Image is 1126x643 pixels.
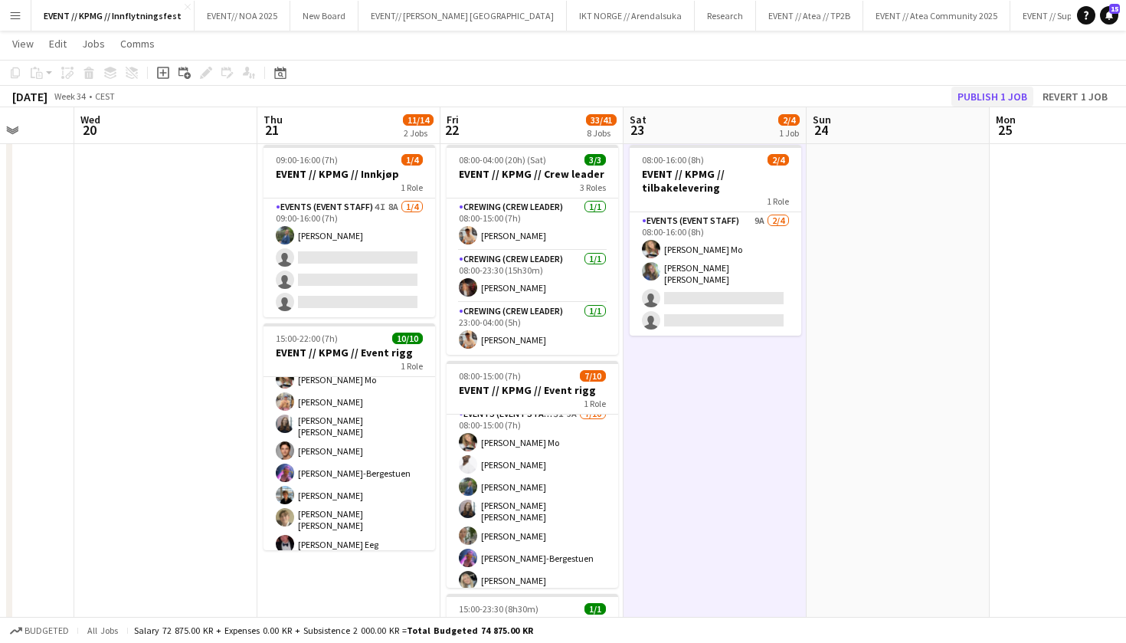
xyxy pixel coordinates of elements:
[567,1,695,31] button: IKT NORGE // Arendalsuka
[78,121,100,139] span: 20
[263,145,435,317] app-job-card: 09:00-16:00 (7h)1/4EVENT // KPMG // Innkjøp1 RoleEvents (Event Staff)4I8A1/409:00-16:00 (7h)[PERS...
[1036,87,1114,107] button: Revert 1 job
[459,154,546,166] span: 08:00-04:00 (20h) (Sat)
[447,616,618,630] h3: EVENT // KPMG // BACSTAGE
[459,370,521,382] span: 08:00-15:00 (7h)
[584,154,606,166] span: 3/3
[84,625,121,636] span: All jobs
[290,1,358,31] button: New Board
[195,1,290,31] button: EVENT// NOA 2025
[630,167,801,195] h3: EVENT // KPMG // tilbakelevering
[587,127,616,139] div: 8 Jobs
[8,622,71,639] button: Budgeted
[31,1,195,31] button: EVENT // KPMG // Innflytningsfest
[627,121,646,139] span: 23
[695,1,756,31] button: Research
[447,198,618,251] app-card-role: Crewing (Crew Leader)1/108:00-15:00 (7h)[PERSON_NAME]
[401,182,423,193] span: 1 Role
[95,90,115,102] div: CEST
[392,333,423,344] span: 10/10
[12,89,47,104] div: [DATE]
[447,113,459,126] span: Fri
[263,167,435,181] h3: EVENT // KPMG // Innkjøp
[358,1,567,31] button: EVENT// [PERSON_NAME] [GEOGRAPHIC_DATA]
[43,34,73,54] a: Edit
[263,113,283,126] span: Thu
[447,167,618,181] h3: EVENT // KPMG // Crew leader
[447,361,618,588] app-job-card: 08:00-15:00 (7h)7/10EVENT // KPMG // Event rigg1 RoleEvents (Event Staff)3I5A7/1008:00-15:00 (7h)...
[263,298,435,559] app-card-role: [PERSON_NAME][PERSON_NAME][PERSON_NAME] Mo[PERSON_NAME][PERSON_NAME] [PERSON_NAME][PERSON_NAME][P...
[82,37,105,51] span: Jobs
[120,37,155,51] span: Comms
[630,212,801,336] app-card-role: Events (Event Staff)9A2/408:00-16:00 (8h)[PERSON_NAME] Mo[PERSON_NAME] [PERSON_NAME]
[49,37,67,51] span: Edit
[447,251,618,303] app-card-role: Crewing (Crew Leader)1/108:00-23:30 (15h30m)[PERSON_NAME]
[263,346,435,359] h3: EVENT // KPMG // Event rigg
[586,114,617,126] span: 33/41
[263,323,435,550] app-job-card: 15:00-22:00 (7h)10/10EVENT // KPMG // Event rigg1 Role[PERSON_NAME][PERSON_NAME][PERSON_NAME] Mo[...
[779,127,799,139] div: 1 Job
[276,333,338,344] span: 15:00-22:00 (7h)
[444,121,459,139] span: 22
[580,370,606,382] span: 7/10
[584,398,606,409] span: 1 Role
[1109,4,1120,14] span: 15
[114,34,161,54] a: Comms
[6,34,40,54] a: View
[261,121,283,139] span: 21
[25,625,69,636] span: Budgeted
[630,113,646,126] span: Sat
[12,37,34,51] span: View
[407,625,533,636] span: Total Budgeted 74 875.00 KR
[401,154,423,166] span: 1/4
[756,1,863,31] button: EVENT // Atea // TP2B
[134,625,533,636] div: Salary 72 875.00 KR + Expenses 0.00 KR + Subsistence 2 000.00 KR =
[447,145,618,355] app-job-card: 08:00-04:00 (20h) (Sat)3/3EVENT // KPMG // Crew leader3 RolesCrewing (Crew Leader)1/108:00-15:00 ...
[51,90,89,102] span: Week 34
[76,34,111,54] a: Jobs
[996,113,1016,126] span: Mon
[768,154,789,166] span: 2/4
[401,360,423,372] span: 1 Role
[276,154,338,166] span: 09:00-16:00 (7h)
[580,182,606,193] span: 3 Roles
[459,603,538,615] span: 15:00-23:30 (8h30m)
[863,1,1010,31] button: EVENT // Atea Community 2025
[404,127,433,139] div: 2 Jobs
[263,198,435,317] app-card-role: Events (Event Staff)4I8A1/409:00-16:00 (7h)[PERSON_NAME]
[1100,6,1118,25] a: 15
[630,145,801,336] app-job-card: 08:00-16:00 (8h)2/4EVENT // KPMG // tilbakelevering1 RoleEvents (Event Staff)9A2/408:00-16:00 (8h...
[951,87,1033,107] button: Publish 1 job
[584,603,606,615] span: 1/1
[80,113,100,126] span: Wed
[810,121,831,139] span: 24
[642,154,704,166] span: 08:00-16:00 (8h)
[447,383,618,397] h3: EVENT // KPMG // Event rigg
[993,121,1016,139] span: 25
[447,303,618,355] app-card-role: Crewing (Crew Leader)1/123:00-04:00 (5h)[PERSON_NAME]
[778,114,800,126] span: 2/4
[403,114,434,126] span: 11/14
[813,113,831,126] span: Sun
[767,195,789,207] span: 1 Role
